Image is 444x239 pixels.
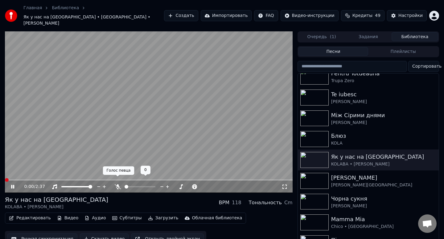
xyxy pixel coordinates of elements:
button: Аудио [82,214,108,222]
div: KOLABA • [PERSON_NAME] [5,204,108,210]
div: [PERSON_NAME] [331,120,436,126]
div: Голос певца [103,166,134,175]
button: Создать [164,10,198,21]
div: Тональность [249,199,282,206]
div: Te iubesc [331,90,436,99]
button: Загрузить [146,214,181,222]
button: Очередь [298,32,345,41]
button: Песни [298,47,368,56]
div: Trupa Zero [331,78,436,84]
div: / [24,184,39,190]
img: youka [5,10,17,22]
div: Cm [284,199,293,206]
div: Блюз [331,132,436,140]
button: Задания [345,32,392,41]
div: Чорна сукня [331,194,436,203]
a: Главная [23,5,42,11]
div: KOLABA • [PERSON_NAME] [331,161,436,167]
div: Chico • [GEOGRAPHIC_DATA] [331,224,436,230]
button: Настройки [387,10,427,21]
span: Як у нас на [GEOGRAPHIC_DATA] • [GEOGRAPHIC_DATA] • [PERSON_NAME] [23,14,164,26]
div: Облачная библиотека [192,215,242,221]
span: Сортировать [412,63,442,70]
div: Mamma Mia [331,215,436,224]
div: Як у нас на [GEOGRAPHIC_DATA] [331,153,436,161]
div: 0 [141,166,150,174]
a: Библиотека [52,5,79,11]
div: [PERSON_NAME] [331,173,436,182]
div: [PERSON_NAME] [331,99,436,105]
div: KOLA [331,140,436,146]
button: Субтитры [110,214,144,222]
div: 118 [232,199,241,206]
div: [PERSON_NAME][GEOGRAPHIC_DATA] [331,182,436,188]
div: Відкритий чат [418,214,437,233]
button: Кредиты49 [341,10,384,21]
span: ( 1 ) [330,34,336,40]
button: Библиотека [392,32,438,41]
nav: breadcrumb [23,5,164,26]
span: 49 [375,13,380,19]
button: FAQ [254,10,278,21]
div: Pentru Totdeauna [331,69,436,78]
span: 2:37 [35,184,45,190]
div: Як у нас на [GEOGRAPHIC_DATA] [5,195,108,204]
div: Між Сірими днями [331,111,436,120]
button: Видео-инструкции [281,10,339,21]
div: BPM [219,199,229,206]
button: Плейлисты [368,47,438,56]
div: [PERSON_NAME] [331,203,436,209]
button: Редактировать [6,214,53,222]
span: 0:00 [24,184,34,190]
button: Импортировать [201,10,252,21]
button: Видео [55,214,81,222]
span: Кредиты [352,13,372,19]
div: Настройки [398,13,423,19]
